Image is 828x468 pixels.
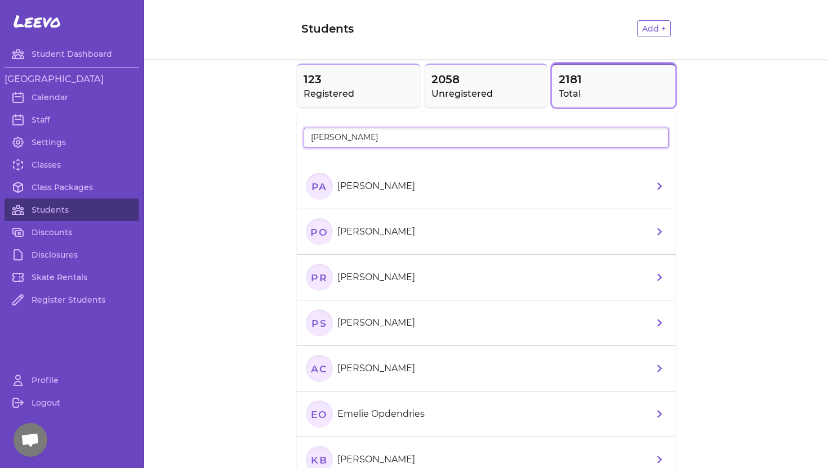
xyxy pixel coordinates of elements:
[337,453,415,466] p: [PERSON_NAME]
[5,43,139,65] a: Student Dashboard
[337,271,415,284] p: [PERSON_NAME]
[5,266,139,289] a: Skate Rentals
[431,87,541,101] h2: Unregistered
[304,87,413,101] h2: Registered
[337,316,415,330] p: [PERSON_NAME]
[297,391,675,437] a: EOEmelie Opdendries
[337,179,415,193] p: [PERSON_NAME]
[5,109,139,131] a: Staff
[304,71,413,87] span: 123
[5,86,139,109] a: Calendar
[297,255,675,300] a: PR[PERSON_NAME]
[14,11,61,31] span: Leevo
[310,226,328,237] text: PO
[304,128,669,148] input: Search all students by name...
[5,199,139,221] a: Students
[559,87,669,101] h2: Total
[5,391,139,414] a: Logout
[297,209,675,255] a: PO[PERSON_NAME]
[5,176,139,199] a: Class Packages
[5,221,139,244] a: Discounts
[425,64,548,107] button: 2058Unregistered
[311,180,327,192] text: PA
[431,71,541,87] span: 2058
[311,408,328,420] text: EO
[311,453,327,465] text: KB
[5,289,139,311] a: Register Students
[5,369,139,391] a: Profile
[637,20,671,37] button: Add +
[297,346,675,391] a: AC[PERSON_NAME]
[337,362,415,375] p: [PERSON_NAME]
[310,362,327,374] text: AC
[297,64,420,107] button: 123Registered
[311,271,327,283] text: PR
[5,73,139,86] h3: [GEOGRAPHIC_DATA]
[559,71,669,87] span: 2181
[337,225,415,238] p: [PERSON_NAME]
[297,300,675,346] a: PS[PERSON_NAME]
[14,423,47,457] div: Open chat
[5,244,139,266] a: Disclosures
[5,154,139,176] a: Classes
[5,131,139,154] a: Settings
[552,64,675,107] button: 2181Total
[337,407,425,421] p: Emelie Opdendries
[297,164,675,209] a: PA[PERSON_NAME]
[311,317,327,328] text: PS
